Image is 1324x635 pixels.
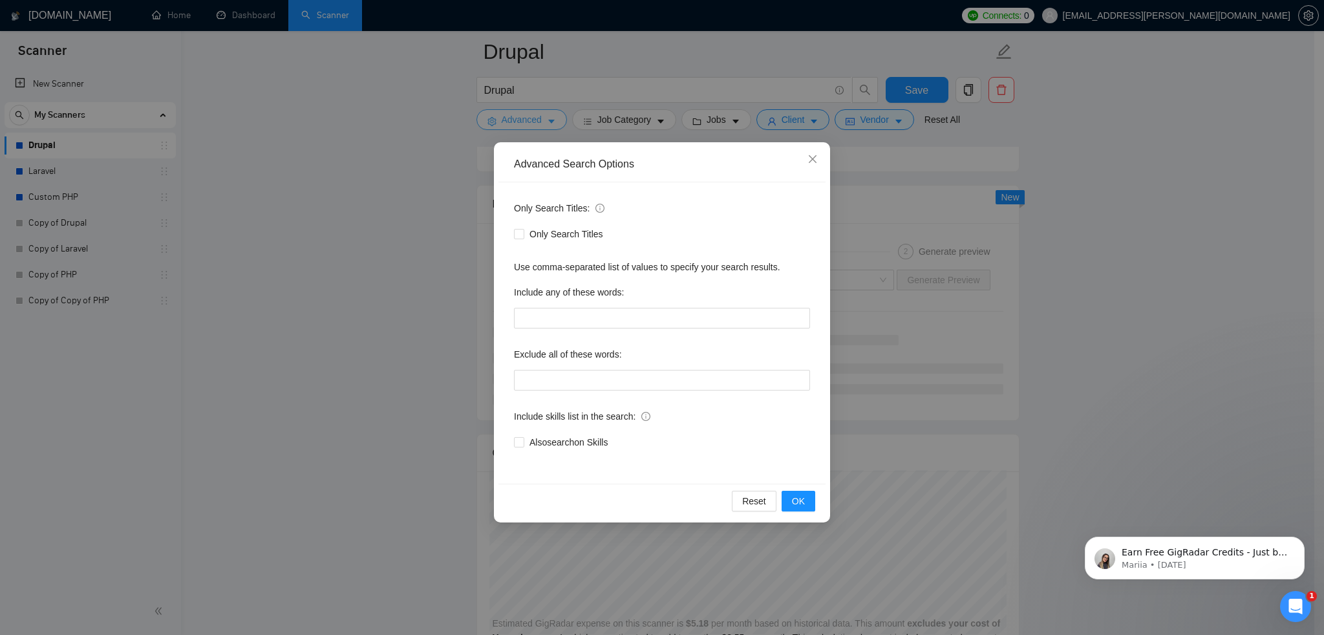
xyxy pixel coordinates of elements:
span: info-circle [641,412,650,421]
button: Reset [732,491,776,511]
button: OK [782,491,815,511]
span: Only Search Titles: [514,201,604,215]
label: Include any of these words: [514,282,624,303]
span: 1 [1307,591,1317,601]
div: Advanced Search Options [514,157,810,171]
span: Include skills list in the search: [514,409,650,424]
iframe: Intercom notifications message [1065,510,1324,600]
label: Exclude all of these words: [514,344,622,365]
span: info-circle [595,204,604,213]
iframe: Intercom live chat [1280,591,1311,622]
span: Also search on Skills [524,435,613,449]
span: close [807,154,818,164]
span: OK [792,494,805,508]
div: Use comma-separated list of values to specify your search results. [514,260,810,274]
span: Only Search Titles [524,227,608,241]
button: Close [795,142,830,177]
span: Reset [742,494,766,508]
